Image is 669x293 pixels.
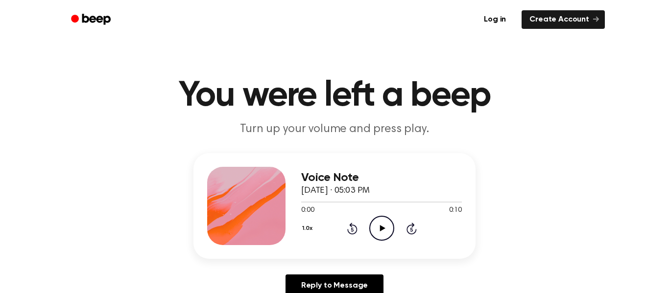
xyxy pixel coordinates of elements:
a: Create Account [522,10,605,29]
a: Log in [474,8,516,31]
p: Turn up your volume and press play. [146,121,523,137]
a: Beep [64,10,119,29]
span: 0:10 [449,205,462,216]
span: 0:00 [301,205,314,216]
button: 1.0x [301,220,316,237]
h3: Voice Note [301,171,462,184]
span: [DATE] · 05:03 PM [301,186,370,195]
h1: You were left a beep [84,78,585,113]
